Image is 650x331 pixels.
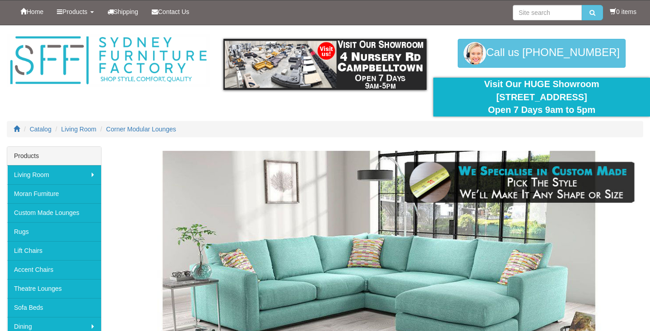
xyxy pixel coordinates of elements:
[610,7,636,16] li: 0 items
[7,298,101,317] a: Sofa Beds
[440,78,643,117] div: Visit Our HUGE Showroom [STREET_ADDRESS] Open 7 Days 9am to 5pm
[145,0,196,23] a: Contact Us
[7,203,101,222] a: Custom Made Lounges
[114,8,139,15] span: Shipping
[27,8,43,15] span: Home
[62,8,87,15] span: Products
[7,279,101,298] a: Theatre Lounges
[106,126,176,133] a: Corner Modular Lounges
[7,34,210,87] img: Sydney Furniture Factory
[7,241,101,260] a: Lift Chairs
[7,165,101,184] a: Living Room
[7,184,101,203] a: Moran Furniture
[7,147,101,165] div: Products
[61,126,97,133] a: Living Room
[101,0,145,23] a: Shipping
[30,126,51,133] a: Catalog
[513,5,582,20] input: Site search
[50,0,100,23] a: Products
[223,39,427,90] img: showroom.gif
[7,260,101,279] a: Accent Chairs
[7,222,101,241] a: Rugs
[158,8,189,15] span: Contact Us
[14,0,50,23] a: Home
